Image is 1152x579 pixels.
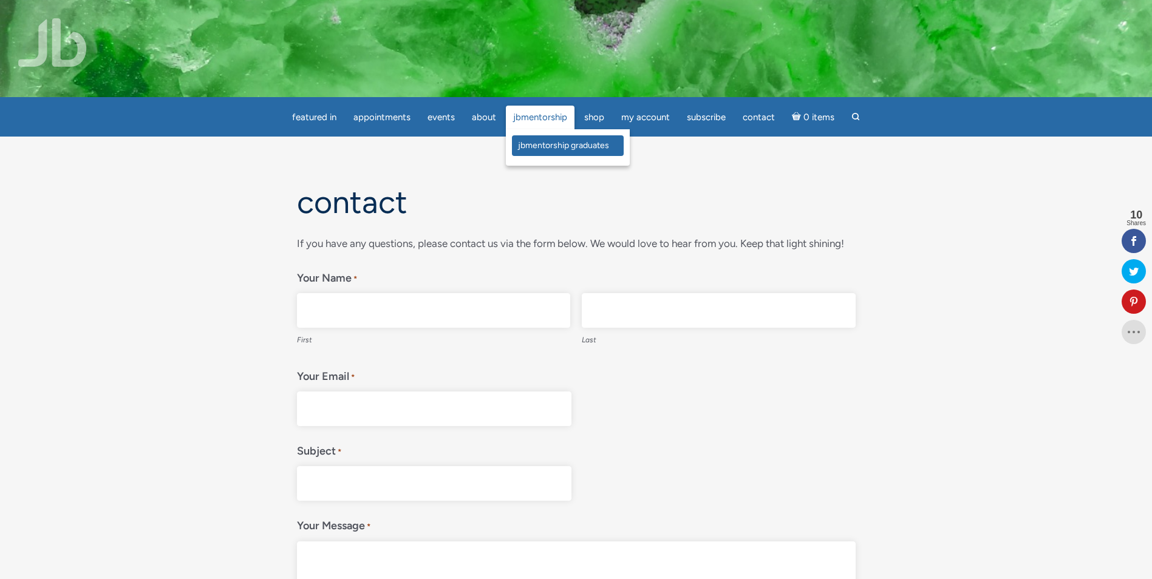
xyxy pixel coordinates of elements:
[18,18,87,67] img: Jamie Butler. The Everyday Medium
[577,106,612,129] a: Shop
[584,112,604,123] span: Shop
[285,106,344,129] a: featured in
[297,328,571,350] label: First
[687,112,726,123] span: Subscribe
[353,112,411,123] span: Appointments
[803,113,834,122] span: 0 items
[428,112,455,123] span: Events
[506,106,574,129] a: JBMentorship
[420,106,462,129] a: Events
[465,106,503,129] a: About
[614,106,677,129] a: My Account
[1126,209,1146,220] span: 10
[472,112,496,123] span: About
[792,112,803,123] i: Cart
[785,104,842,129] a: Cart0 items
[297,263,856,289] legend: Your Name
[735,106,782,129] a: Contact
[346,106,418,129] a: Appointments
[743,112,775,123] span: Contact
[582,328,856,350] label: Last
[680,106,733,129] a: Subscribe
[297,361,355,387] label: Your Email
[297,234,856,253] div: If you have any questions, please contact us via the form below. We would love to hear from you. ...
[621,112,670,123] span: My Account
[513,112,567,123] span: JBMentorship
[297,185,856,220] h1: Contact
[297,436,341,462] label: Subject
[292,112,336,123] span: featured in
[297,510,370,537] label: Your Message
[518,140,609,151] span: JBMentorship Graduates
[512,135,624,156] a: JBMentorship Graduates
[1126,220,1146,226] span: Shares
